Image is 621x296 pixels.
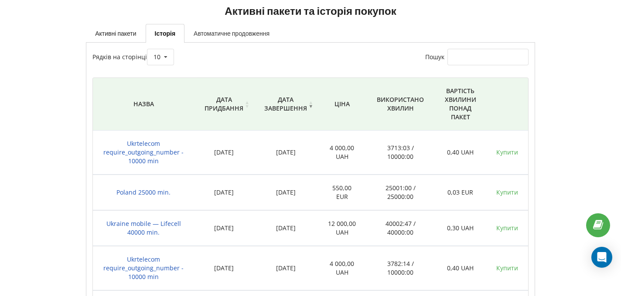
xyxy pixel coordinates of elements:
td: 550,00 EUR [317,175,366,210]
td: 0,40 UAH [435,246,486,290]
td: 3713:03 / 10000:00 [366,131,435,175]
a: Автоматичне продовження [184,24,279,42]
td: 25001:00 / 25000:00 [366,175,435,210]
span: Ukraine mobile — Lifecell 40000 min. [106,219,181,236]
div: 10 [154,54,160,60]
td: [DATE] [194,210,254,246]
td: 4 000,00 UAH [317,131,366,175]
td: [DATE] [194,175,254,210]
td: [DATE] [254,210,317,246]
label: Пошук [425,53,529,61]
th: Дата завершення: activate to sort column ascending [254,78,317,131]
td: [DATE] [194,246,254,290]
a: Активні пакети [86,24,145,42]
th: Вартість хвилини понад пакет [435,78,486,131]
span: Ukrtelecom require_outgoing_number - 10000 min [103,255,184,281]
th: Ціна [317,78,366,131]
a: Купити [496,224,518,232]
span: Poland 25000 min. [116,188,171,196]
th: Використано хвилин [366,78,435,131]
td: 12 000,00 UAH [317,210,366,246]
td: 0,03 EUR [435,175,486,210]
a: Історія [146,24,185,43]
a: Купити [496,148,518,156]
td: [DATE] [194,131,254,175]
td: [DATE] [254,131,317,175]
h2: Активні пакети та історія покупок [86,4,535,18]
td: 4 000,00 UAH [317,246,366,290]
span: Ukrtelecom require_outgoing_number - 10000 min [103,139,184,165]
th: Назва [93,78,194,131]
a: Купити [496,188,518,196]
td: 0,30 UAH [435,210,486,246]
td: [DATE] [254,175,317,210]
input: Пошук [447,49,529,65]
label: Рядків на сторінці [92,53,174,61]
div: Open Intercom Messenger [591,247,612,268]
th: Дата придбання: activate to sort column ascending [194,78,254,131]
td: 40002:47 / 40000:00 [366,210,435,246]
a: Купити [496,264,518,272]
td: [DATE] [254,246,317,290]
td: 0,40 UAH [435,131,486,175]
td: 3782:14 / 10000:00 [366,246,435,290]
